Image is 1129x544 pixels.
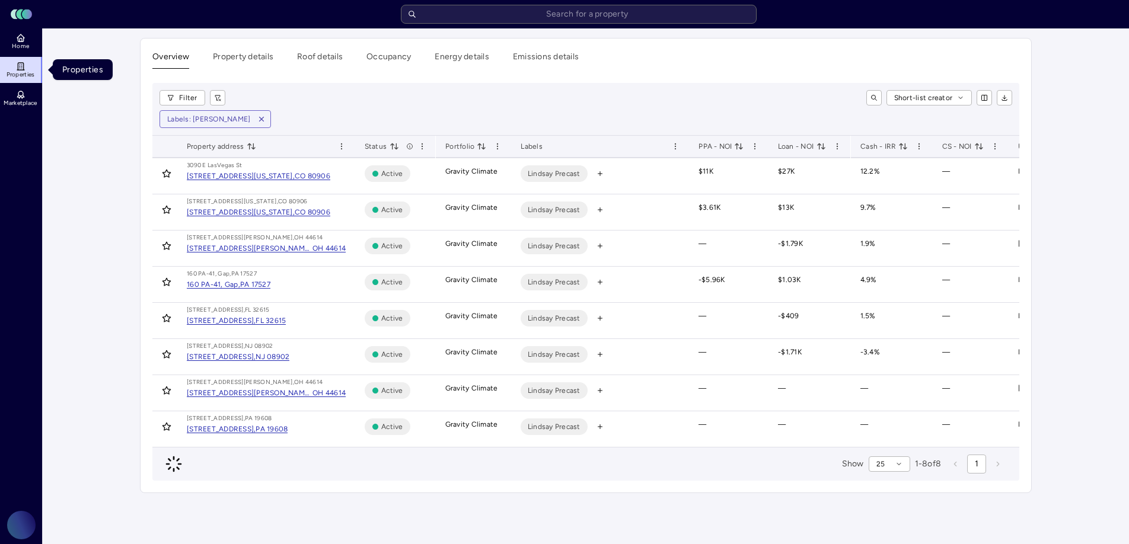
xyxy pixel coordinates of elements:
[295,209,330,216] div: CO 80906
[312,245,346,252] div: OH 44614
[187,161,217,170] div: 3090 E Las
[157,273,176,292] button: Toggle favorite
[689,231,768,267] td: —
[187,245,346,252] a: [STREET_ADDRESS][PERSON_NAME],OH 44614
[245,414,272,423] div: PA 19608
[521,238,588,254] button: Lindsay Precast
[528,240,581,252] span: Lindsay Precast
[521,140,543,152] span: Labels
[436,339,511,375] td: Gravity Climate
[817,142,826,151] button: toggle sorting
[851,194,933,231] td: 9.7%
[528,348,581,360] span: Lindsay Precast
[187,377,294,387] div: [STREET_ADDRESS][PERSON_NAME],
[894,92,953,104] span: Short-list creator
[365,140,399,152] span: Status
[278,197,307,206] div: CO 80906
[187,245,312,252] div: [STREET_ADDRESS][PERSON_NAME],
[528,204,581,216] span: Lindsay Precast
[974,142,984,151] button: toggle sorting
[366,50,411,69] button: Occupancy
[528,168,581,180] span: Lindsay Precast
[436,375,511,411] td: Gravity Climate
[521,274,588,290] button: Lindsay Precast
[160,111,253,127] button: Labels: [PERSON_NAME]
[528,421,581,433] span: Lindsay Precast
[4,100,37,107] span: Marketplace
[231,269,257,279] div: PA 17527
[53,59,113,80] div: Properties
[528,385,581,396] span: Lindsay Precast
[240,281,270,288] div: PA 17527
[187,341,245,351] div: [STREET_ADDRESS],
[381,312,403,324] span: Active
[152,50,189,69] button: Overview
[187,305,245,315] div: [STREET_ADDRESS],
[851,375,933,411] td: —
[381,385,403,396] span: Active
[245,305,269,315] div: FL 32615
[436,267,511,303] td: Gravity Climate
[381,168,403,180] span: Active
[187,209,330,216] a: [STREET_ADDRESS][US_STATE],CO 80906
[946,455,965,473] button: previous page
[217,161,242,170] div: Vegas St
[401,5,757,24] input: Search for a property
[521,346,588,363] button: Lindsay Precast
[886,90,972,105] button: Short-list creator
[689,158,768,194] td: $11K
[187,209,295,216] div: [STREET_ADDRESS][US_STATE],
[851,231,933,267] td: 1.9%
[977,90,992,105] button: show/hide columns
[187,425,288,433] a: [STREET_ADDRESS],PA 19608
[295,172,330,180] div: CO 80906
[157,381,176,400] button: Toggle favorite
[436,411,511,447] td: Gravity Climate
[521,201,588,218] button: Lindsay Precast
[213,50,273,69] button: Property details
[933,339,1009,375] td: —
[946,455,1007,473] nav: pagination
[187,140,256,152] span: Property address
[898,142,908,151] button: toggle sorting
[689,303,768,339] td: —
[778,140,826,152] span: Loan - NOI
[312,389,346,396] div: OH 44614
[860,140,908,152] span: Cash - IRR
[187,281,270,288] a: 160 PA-41, Gap,PA 17527
[689,411,768,447] td: —
[445,140,486,152] span: Portfolio
[167,113,250,125] div: Labels: [PERSON_NAME]
[866,90,882,105] button: toggle search
[689,194,768,231] td: $3.61K
[689,375,768,411] td: —
[734,142,744,151] button: toggle sorting
[7,71,35,78] span: Properties
[381,276,403,288] span: Active
[851,303,933,339] td: 1.5%
[157,164,176,183] button: Toggle favorite
[381,240,403,252] span: Active
[187,172,295,180] div: [STREET_ADDRESS][US_STATE],
[933,375,1009,411] td: —
[294,233,323,242] div: OH 44614
[942,140,984,152] span: CS - NOI
[528,276,581,288] span: Lindsay Precast
[187,414,245,423] div: [STREET_ADDRESS],
[187,172,330,180] a: [STREET_ADDRESS][US_STATE],CO 80906
[179,92,197,104] span: Filter
[477,142,486,151] button: toggle sorting
[245,341,273,351] div: NJ 08902
[689,339,768,375] td: —
[187,425,256,433] div: [STREET_ADDRESS],
[768,231,851,267] td: -$1.79K
[933,231,1009,267] td: —
[436,158,511,194] td: Gravity Climate
[390,142,399,151] button: toggle sorting
[187,269,231,279] div: 160 PA-41, Gap,
[157,236,176,255] button: Toggle favorite
[187,317,286,324] a: [STREET_ADDRESS],FL 32615
[160,90,205,105] button: Filter
[967,455,986,473] button: page 1
[187,233,294,242] div: [STREET_ADDRESS][PERSON_NAME],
